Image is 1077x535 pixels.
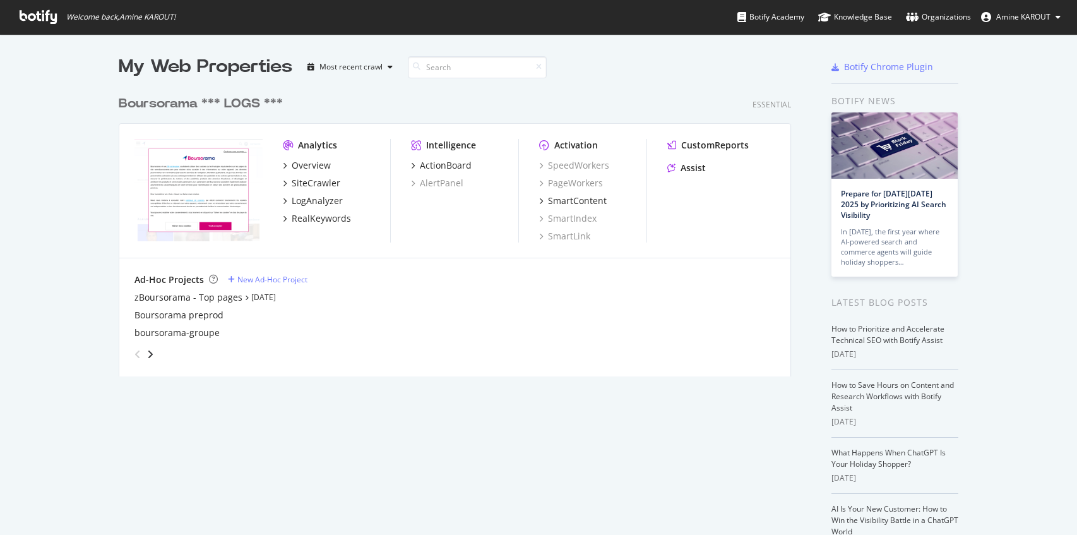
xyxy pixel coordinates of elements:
[831,380,954,413] a: How to Save Hours on Content and Research Workflows with Botify Assist
[319,63,383,71] div: Most recent crawl
[302,57,398,77] button: Most recent crawl
[539,159,609,172] a: SpeedWorkers
[411,177,463,189] a: AlertPanel
[548,195,607,207] div: SmartContent
[996,11,1050,22] span: Amine KAROUT
[554,139,598,152] div: Activation
[539,230,590,243] a: SmartLink
[831,323,944,346] a: How to Prioritize and Accelerate Technical SEO with Botify Assist
[251,292,276,303] a: [DATE]
[134,327,220,339] a: boursorama-groupe
[737,11,804,23] div: Botify Academy
[283,177,340,189] a: SiteCrawler
[292,212,351,225] div: RealKeywords
[411,159,472,172] a: ActionBoard
[831,447,946,469] a: What Happens When ChatGPT Is Your Holiday Shopper?
[831,349,958,360] div: [DATE]
[119,54,292,80] div: My Web Properties
[134,139,263,241] img: boursorama.com
[292,177,340,189] div: SiteCrawler
[146,348,155,361] div: angle-right
[134,274,204,286] div: Ad-Hoc Projects
[831,296,958,310] div: Latest Blog Posts
[831,94,958,108] div: Botify news
[66,12,176,22] span: Welcome back, Amine KAROUT !
[831,416,958,428] div: [DATE]
[818,11,892,23] div: Knowledge Base
[539,195,607,207] a: SmartContent
[681,162,706,174] div: Assist
[831,61,933,73] a: Botify Chrome Plugin
[841,188,946,220] a: Prepare for [DATE][DATE] 2025 by Prioritizing AI Search Visibility
[420,159,472,172] div: ActionBoard
[426,139,476,152] div: Intelligence
[841,227,948,267] div: In [DATE], the first year where AI-powered search and commerce agents will guide holiday shoppers…
[283,159,331,172] a: Overview
[228,274,307,285] a: New Ad-Hoc Project
[119,80,801,376] div: grid
[539,212,597,225] a: SmartIndex
[681,139,749,152] div: CustomReports
[237,274,307,285] div: New Ad-Hoc Project
[906,11,971,23] div: Organizations
[283,195,343,207] a: LogAnalyzer
[667,162,706,174] a: Assist
[539,177,603,189] a: PageWorkers
[408,56,547,78] input: Search
[844,61,933,73] div: Botify Chrome Plugin
[667,139,749,152] a: CustomReports
[831,112,958,179] img: Prepare for Black Friday 2025 by Prioritizing AI Search Visibility
[134,309,223,322] a: Boursorama preprod
[129,344,146,364] div: angle-left
[831,472,958,484] div: [DATE]
[753,99,791,110] div: Essential
[298,139,337,152] div: Analytics
[283,212,351,225] a: RealKeywords
[292,159,331,172] div: Overview
[971,7,1071,27] button: Amine KAROUT
[292,195,343,207] div: LogAnalyzer
[134,291,242,304] a: zBoursorama - Top pages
